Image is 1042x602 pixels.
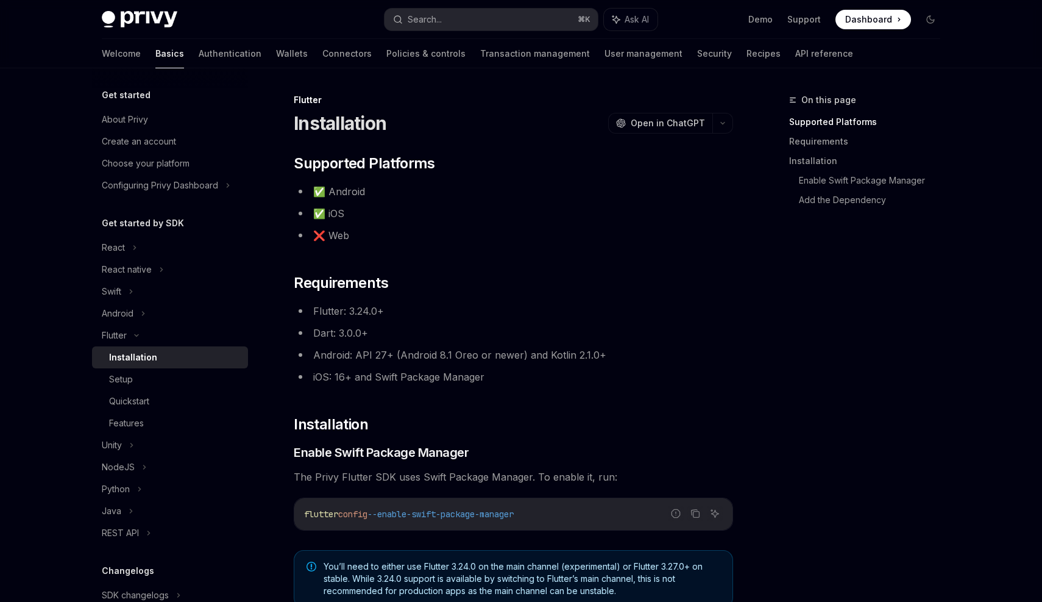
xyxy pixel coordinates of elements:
[294,112,386,134] h1: Installation
[789,151,950,171] a: Installation
[578,15,590,24] span: ⌘ K
[102,284,121,299] div: Swift
[102,460,135,475] div: NodeJS
[338,509,367,520] span: config
[294,346,733,364] li: Android: API 27+ (Android 8.1 Oreo or newer) and Kotlin 2.1.0+
[102,216,184,231] h5: Get started by SDK
[102,262,152,277] div: React native
[102,564,154,578] h5: Changelogs
[748,13,773,26] a: Demo
[92,368,248,390] a: Setup
[707,506,723,521] button: Ask AI
[294,444,469,461] span: Enable Swift Package Manager
[304,509,338,520] span: flutter
[625,13,649,26] span: Ask AI
[787,13,821,26] a: Support
[109,394,149,409] div: Quickstart
[795,39,853,68] a: API reference
[294,468,733,486] span: The Privy Flutter SDK uses Swift Package Manager. To enable it, run:
[631,117,705,129] span: Open in ChatGPT
[276,39,308,68] a: Wallets
[835,10,911,29] a: Dashboard
[294,303,733,320] li: Flutter: 3.24.0+
[109,350,157,365] div: Installation
[687,506,703,521] button: Copy the contents from the code block
[294,415,368,434] span: Installation
[746,39,781,68] a: Recipes
[408,12,442,27] div: Search...
[109,416,144,431] div: Features
[294,154,435,173] span: Supported Platforms
[845,13,892,26] span: Dashboard
[102,328,127,343] div: Flutter
[102,88,151,102] h5: Get started
[102,156,190,171] div: Choose your platform
[199,39,261,68] a: Authentication
[294,368,733,385] li: iOS: 16+ and Swift Package Manager
[294,227,733,244] li: ❌ Web
[367,509,514,520] span: --enable-swift-package-manager
[155,39,184,68] a: Basics
[801,93,856,107] span: On this page
[921,10,940,29] button: Toggle dark mode
[102,240,125,255] div: React
[608,113,712,134] button: Open in ChatGPT
[604,9,657,30] button: Ask AI
[92,152,248,174] a: Choose your platform
[697,39,732,68] a: Security
[102,438,122,453] div: Unity
[294,94,733,106] div: Flutter
[92,346,248,368] a: Installation
[294,273,388,293] span: Requirements
[294,205,733,222] li: ✅ iOS
[799,171,950,190] a: Enable Swift Package Manager
[102,39,141,68] a: Welcome
[102,504,121,518] div: Java
[789,112,950,132] a: Supported Platforms
[386,39,466,68] a: Policies & controls
[668,506,684,521] button: Report incorrect code
[109,372,133,387] div: Setup
[604,39,682,68] a: User management
[789,132,950,151] a: Requirements
[102,178,218,193] div: Configuring Privy Dashboard
[294,324,733,342] li: Dart: 3.0.0+
[92,109,248,131] a: About Privy
[102,482,130,496] div: Python
[92,412,248,434] a: Features
[92,131,248,152] a: Create an account
[322,39,372,68] a: Connectors
[102,526,139,540] div: REST API
[102,134,176,149] div: Create an account
[92,390,248,412] a: Quickstart
[385,9,598,30] button: Search...⌘K
[307,562,316,572] svg: Note
[294,183,733,200] li: ✅ Android
[102,11,177,28] img: dark logo
[324,561,720,597] span: You’ll need to either use Flutter 3.24.0 on the main channel (experimental) or Flutter 3.27.0+ on...
[102,112,148,127] div: About Privy
[102,306,133,321] div: Android
[799,190,950,210] a: Add the Dependency
[480,39,590,68] a: Transaction management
